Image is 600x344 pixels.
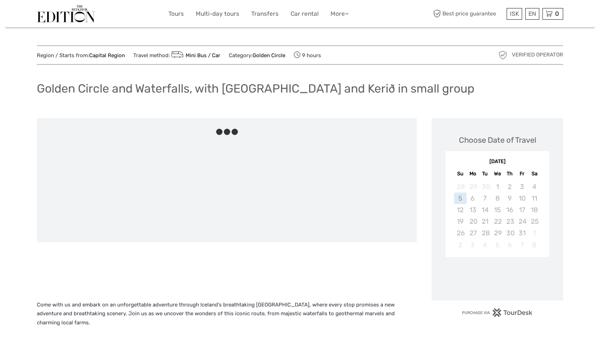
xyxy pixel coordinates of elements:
span: Best price guarantee [432,8,505,20]
a: Tours [168,9,184,19]
div: Loading... [495,275,500,280]
div: Not available Saturday, October 11th, 2025 [528,193,540,204]
div: Su [454,169,466,178]
div: Not available Tuesday, October 7th, 2025 [479,193,491,204]
div: Not available Sunday, October 26th, 2025 [454,227,466,239]
div: Not available Friday, October 17th, 2025 [516,204,528,216]
span: ISK [510,10,519,17]
div: Not available Saturday, November 8th, 2025 [528,239,540,251]
p: Come with us and embark on an unforgettable adventure through Iceland's breathtaking [GEOGRAPHIC_... [37,301,417,328]
a: More [331,9,349,19]
span: Region / Starts from: [37,52,125,59]
div: Not available Tuesday, September 30th, 2025 [479,181,491,193]
div: Not available Tuesday, November 4th, 2025 [479,239,491,251]
div: Not available Sunday, November 2nd, 2025 [454,239,466,251]
div: Not available Friday, October 31st, 2025 [516,227,528,239]
div: [DATE] [446,158,549,166]
div: Not available Thursday, October 30th, 2025 [504,227,516,239]
div: Not available Tuesday, October 21st, 2025 [479,216,491,227]
div: We [491,169,504,178]
div: Not available Thursday, October 16th, 2025 [504,204,516,216]
div: Not available Tuesday, October 14th, 2025 [479,204,491,216]
img: PurchaseViaTourDesk.png [462,308,533,317]
div: Not available Sunday, October 12th, 2025 [454,204,466,216]
div: Not available Saturday, November 1st, 2025 [528,227,540,239]
div: Not available Thursday, October 23rd, 2025 [504,216,516,227]
span: Travel method: [133,50,220,60]
span: 0 [554,10,560,17]
div: Not available Thursday, November 6th, 2025 [504,239,516,251]
div: Not available Monday, October 27th, 2025 [467,227,479,239]
span: 9 hours [294,50,321,60]
div: Mo [467,169,479,178]
div: Tu [479,169,491,178]
div: Not available Wednesday, October 8th, 2025 [491,193,504,204]
div: Not available Saturday, October 4th, 2025 [528,181,540,193]
div: Not available Monday, October 20th, 2025 [467,216,479,227]
div: Not available Monday, November 3rd, 2025 [467,239,479,251]
div: Not available Thursday, October 2nd, 2025 [504,181,516,193]
div: Not available Saturday, October 25th, 2025 [528,216,540,227]
a: Transfers [251,9,279,19]
div: Not available Friday, November 7th, 2025 [516,239,528,251]
div: Not available Monday, September 29th, 2025 [467,181,479,193]
div: Not available Wednesday, October 15th, 2025 [491,204,504,216]
div: EN [525,8,539,20]
span: Category: [229,52,285,59]
div: Not available Sunday, October 19th, 2025 [454,216,466,227]
div: Fr [516,169,528,178]
a: Multi-day tours [196,9,239,19]
div: Not available Wednesday, October 29th, 2025 [491,227,504,239]
div: Not available Friday, October 3rd, 2025 [516,181,528,193]
div: Not available Monday, October 13th, 2025 [467,204,479,216]
div: Not available Tuesday, October 28th, 2025 [479,227,491,239]
div: Th [504,169,516,178]
h1: Golden Circle and Waterfalls, with [GEOGRAPHIC_DATA] and Kerið in small group [37,81,474,96]
span: Verified Operator [512,51,563,59]
div: month 2025-10 [448,181,547,251]
div: Not available Saturday, October 18th, 2025 [528,204,540,216]
img: The Reykjavík Edition [37,5,95,22]
div: Not available Friday, October 24th, 2025 [516,216,528,227]
a: Capital Region [89,52,125,59]
div: Not available Sunday, October 5th, 2025 [454,193,466,204]
a: Car rental [291,9,319,19]
div: Not available Sunday, September 28th, 2025 [454,181,466,193]
div: Choose Date of Travel [459,135,536,146]
div: Not available Wednesday, October 22nd, 2025 [491,216,504,227]
div: Sa [528,169,540,178]
div: Not available Thursday, October 9th, 2025 [504,193,516,204]
a: Golden Circle [253,52,285,59]
div: Not available Wednesday, October 1st, 2025 [491,181,504,193]
a: Mini Bus / Car [170,52,220,59]
div: Not available Wednesday, November 5th, 2025 [491,239,504,251]
img: verified_operator_grey_128.png [497,49,508,61]
div: Not available Monday, October 6th, 2025 [467,193,479,204]
div: Not available Friday, October 10th, 2025 [516,193,528,204]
